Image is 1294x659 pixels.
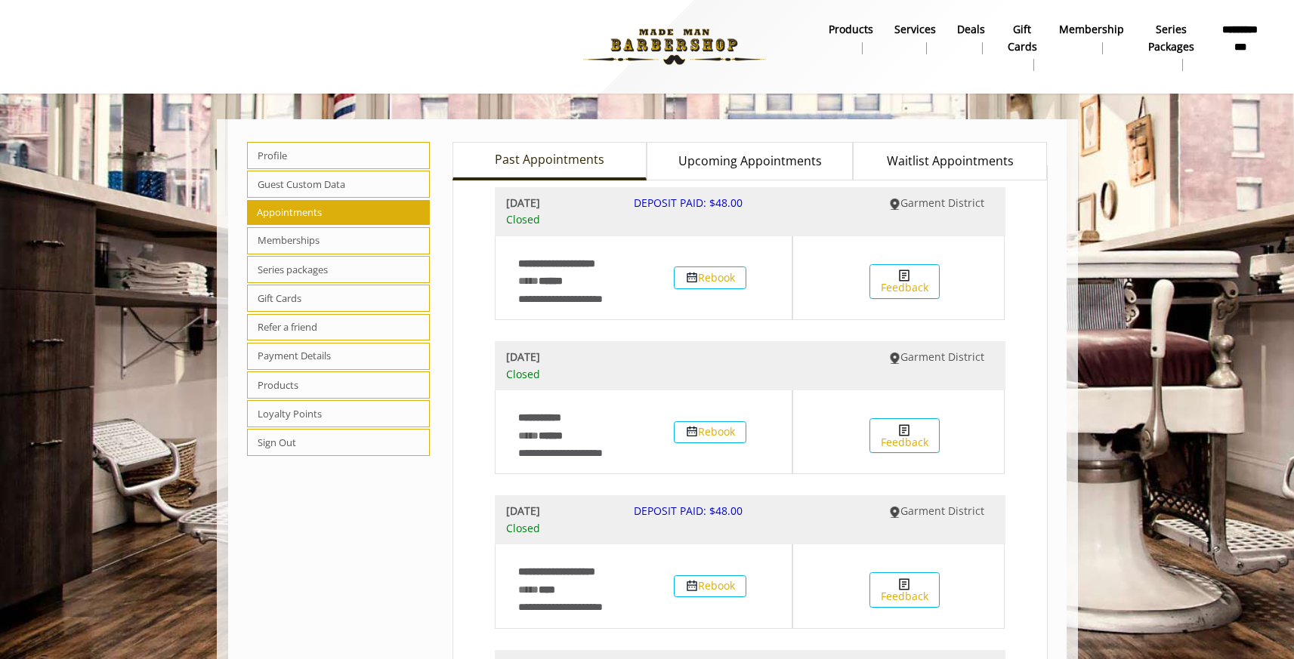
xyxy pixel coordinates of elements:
[247,171,431,198] span: Guest Custom Data
[884,19,947,58] a: ServicesServices
[818,19,884,58] a: Productsproducts
[899,424,910,436] img: Feedback
[829,21,873,38] b: products
[900,196,984,210] span: Garment District
[996,19,1048,75] a: Gift cardsgift cards
[674,575,746,597] button: Rebook
[506,211,611,228] span: Closed
[1059,21,1124,38] b: Membership
[495,150,604,170] span: Past Appointments
[506,349,611,365] b: [DATE]
[899,578,910,590] img: Feedback
[506,520,611,537] span: Closed
[869,264,940,300] button: Feedback
[674,266,746,288] button: Rebook
[506,503,611,519] b: [DATE]
[957,21,985,38] b: Deals
[889,507,900,518] img: Garment District
[869,418,940,454] button: Feedback
[889,199,900,210] img: Garment District
[247,400,431,427] span: Loyalty Points
[900,350,984,364] span: Garment District
[678,152,822,171] span: Upcoming Appointments
[674,421,746,443] button: Rebook
[1006,21,1037,55] b: gift cards
[634,503,743,518] span: DEPOSIT PAID: $48.00
[1145,21,1198,55] b: Series packages
[506,195,611,211] b: [DATE]
[686,426,698,438] img: Rebook
[686,272,698,284] img: Rebook
[899,269,910,282] img: Feedback
[894,21,936,38] b: Services
[887,152,1014,171] span: Waitlist Appointments
[506,366,611,383] span: Closed
[247,256,431,283] span: Series packages
[889,353,900,364] img: Garment District
[947,19,996,58] a: DealsDeals
[247,200,431,226] span: Appointments
[686,580,698,592] img: Rebook
[1048,19,1135,58] a: MembershipMembership
[1135,19,1209,75] a: Series packagesSeries packages
[247,343,431,370] span: Payment Details
[634,196,743,210] span: DEPOSIT PAID: $48.00
[869,572,940,608] button: Feedback
[247,429,431,456] span: Sign Out
[247,314,431,341] span: Refer a friend
[900,503,984,518] span: Garment District
[247,285,431,312] span: Gift Cards
[247,371,431,399] span: Products
[570,5,778,88] img: Made Man Barbershop logo
[247,142,431,169] span: Profile
[247,227,431,254] span: Memberships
